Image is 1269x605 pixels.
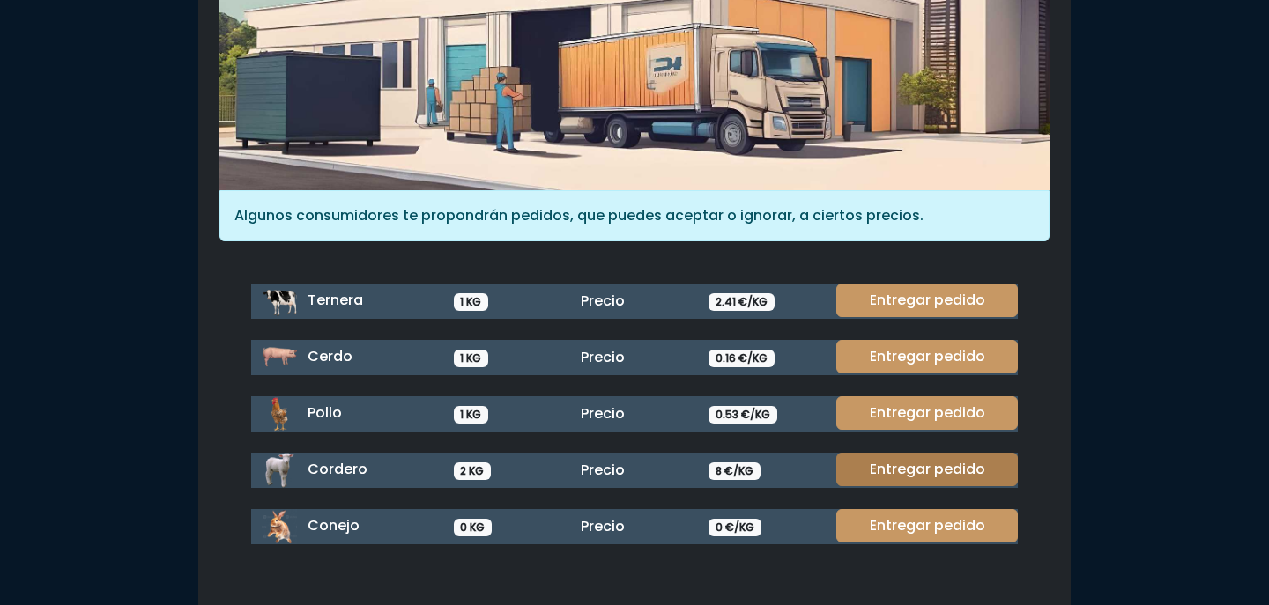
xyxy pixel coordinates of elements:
[570,403,698,424] div: Precio
[308,402,342,423] span: Pollo
[836,453,1018,486] a: Entregar pedido
[262,396,297,432] img: pollo.png
[454,293,489,311] span: 1 KG
[454,462,492,480] span: 2 KG
[836,284,1018,317] a: Entregar pedido
[570,291,698,312] div: Precio
[262,509,297,544] img: conejo.png
[308,290,363,310] span: Ternera
[454,519,493,536] span: 0 KG
[454,406,489,424] span: 1 KG
[308,346,352,366] span: Cerdo
[836,396,1018,430] a: Entregar pedido
[262,453,297,488] img: cordero.png
[308,459,367,479] span: Cordero
[709,519,761,536] span: 0 €/KG
[262,340,297,375] img: cerdo.png
[709,462,761,480] span: 8 €/KG
[709,406,777,424] span: 0.53 €/KG
[219,190,1050,241] div: Algunos consumidores te propondrán pedidos, que puedes aceptar o ignorar, a ciertos precios.
[836,340,1018,373] a: Entregar pedido
[709,350,775,367] span: 0.16 €/KG
[709,293,775,311] span: 2.41 €/KG
[454,350,489,367] span: 1 KG
[570,460,698,481] div: Precio
[262,284,297,319] img: ternera.png
[570,516,698,537] div: Precio
[308,515,360,535] span: Conejo
[570,347,698,368] div: Precio
[836,509,1018,542] a: Entregar pedido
